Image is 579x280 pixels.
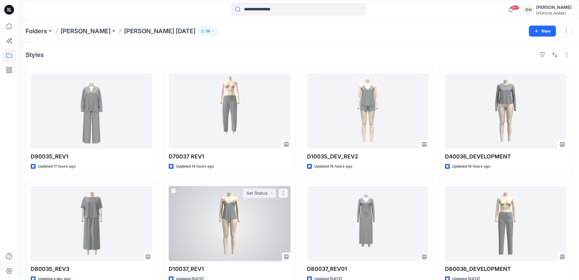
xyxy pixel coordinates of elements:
div: GH [523,4,534,15]
button: New [529,26,556,37]
p: D80035_REV3 [31,265,152,273]
p: D10037_REV1 [169,265,290,273]
p: D40036_DEVELOPMENT [445,152,567,161]
a: D40036_DEVELOPMENT [445,73,567,149]
div: [PERSON_NAME] [536,4,571,11]
a: D90035_REV1 [31,73,152,149]
p: D80037_REV01 [307,265,429,273]
a: Folders [26,27,47,35]
a: D10035_DEV_REV2 [307,73,429,149]
p: D70037 REV1 [169,152,290,161]
p: Updated 18 hours ago [314,163,352,170]
p: Updated 17 hours ago [38,163,76,170]
a: D10037_REV1 [169,186,290,261]
p: D90035_REV1 [31,152,152,161]
a: D80037_REV01 [307,186,429,261]
p: Updated 18 hours ago [452,163,490,170]
div: [PERSON_NAME] [536,11,571,16]
p: D80036_DEVELOPMENT [445,265,567,273]
span: 99+ [510,5,519,10]
h4: Styles [26,51,44,58]
a: D80035_REV3 [31,186,152,261]
button: 29 [198,27,218,35]
p: [PERSON_NAME] [DATE] [124,27,195,35]
a: D80036_DEVELOPMENT [445,186,567,261]
p: Updated 18 hours ago [176,163,214,170]
p: 29 [205,28,210,34]
a: D70037 REV1 [169,73,290,149]
p: D10035_DEV_REV2 [307,152,429,161]
a: [PERSON_NAME] [60,27,111,35]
